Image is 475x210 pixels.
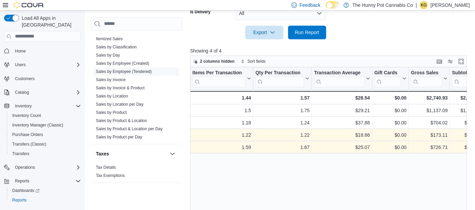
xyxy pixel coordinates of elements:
[1,74,84,84] button: Customers
[457,57,465,65] button: Enter fullscreen
[14,2,44,9] img: Cova
[96,52,120,58] span: Sales by Day
[96,135,142,139] a: Sales by Product per Day
[12,88,81,96] span: Catalog
[192,70,245,76] div: Items Per Transaction
[12,61,81,69] span: Users
[10,121,66,129] a: Inventory Manager (Classic)
[200,59,235,64] span: 2 columns hidden
[255,70,304,76] div: Qty Per Transaction
[96,150,109,157] h3: Taxes
[1,163,84,172] button: Operations
[96,36,123,42] span: Itemized Sales
[12,177,81,185] span: Reports
[300,2,320,9] span: Feedback
[10,150,81,158] span: Transfers
[168,150,176,158] button: Taxes
[10,140,49,148] a: Transfers (Classic)
[15,90,29,95] span: Catalog
[12,188,39,193] span: Dashboards
[255,70,304,87] div: Qty Per Transaction
[374,70,406,87] button: Gift Cards
[1,60,84,70] button: Users
[420,1,428,9] div: Kelsey Gourdine
[288,26,326,39] button: Run Report
[96,86,145,90] a: Sales by Invoice & Product
[12,47,29,55] a: Home
[10,196,29,204] a: Reports
[411,119,447,127] div: $704.02
[255,106,309,115] div: 1.75
[255,94,309,102] div: 1.57
[96,102,143,107] span: Sales by Location per Day
[255,70,309,87] button: Qty Per Transaction
[10,131,81,139] span: Purchase Orders
[411,70,442,76] div: Gross Sales
[15,62,26,67] span: Users
[255,143,309,151] div: 1.67
[96,61,149,66] a: Sales by Employee (Created)
[1,101,84,111] button: Inventory
[411,143,447,151] div: $726.71
[245,26,283,39] button: Export
[192,70,251,87] button: Items Per Transaction
[374,119,406,127] div: $0.00
[10,111,81,120] span: Inventory Count
[192,70,245,87] div: Items Per Transaction
[96,118,147,123] a: Sales by Product & Location
[1,88,84,97] button: Catalog
[374,143,406,151] div: $0.00
[96,165,116,170] a: Tax Details
[96,36,123,41] a: Itemized Sales
[192,106,251,115] div: 1.5
[192,94,251,102] div: 1.44
[12,122,63,128] span: Inventory Manager (Classic)
[314,143,370,151] div: $25.07
[96,102,143,107] a: Sales by Location per Day
[326,1,340,9] input: Dark Mode
[90,163,182,182] div: Taxes
[192,131,251,139] div: 1.22
[1,46,84,56] button: Home
[12,132,43,137] span: Purchase Orders
[96,126,163,131] a: Sales by Product & Location per Day
[96,110,127,115] a: Sales by Product
[411,94,447,102] div: $2,740.93
[190,47,470,54] p: Showing 4 of 4
[235,6,326,20] button: All
[12,75,37,83] a: Customers
[96,165,116,170] span: Tax Details
[352,1,413,9] p: The Hunny Pot Cannabis Co
[374,70,401,76] div: Gift Cards
[96,69,152,74] a: Sales by Employee (Tendered)
[430,1,470,9] p: [PERSON_NAME]
[15,165,35,170] span: Operations
[15,178,29,184] span: Reports
[15,48,26,54] span: Home
[12,197,27,203] span: Reports
[421,1,426,9] span: KG
[96,93,128,99] span: Sales by Location
[411,70,447,87] button: Gross Sales
[12,113,41,118] span: Inventory Count
[314,94,370,102] div: $28.54
[10,111,44,120] a: Inventory Count
[314,106,370,115] div: $29.21
[96,44,137,50] span: Sales by Classification
[295,29,319,36] span: Run Report
[7,149,84,159] button: Transfers
[314,70,364,87] div: Transaction Average
[12,163,81,171] span: Operations
[314,119,370,127] div: $37.88
[12,74,81,83] span: Customers
[10,131,46,139] a: Purchase Orders
[7,186,84,195] a: Dashboards
[190,9,210,15] label: Is Delivery
[374,70,401,87] div: Gift Card Sales
[255,131,309,139] div: 1.22
[12,88,32,96] button: Catalog
[96,173,125,178] span: Tax Exemptions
